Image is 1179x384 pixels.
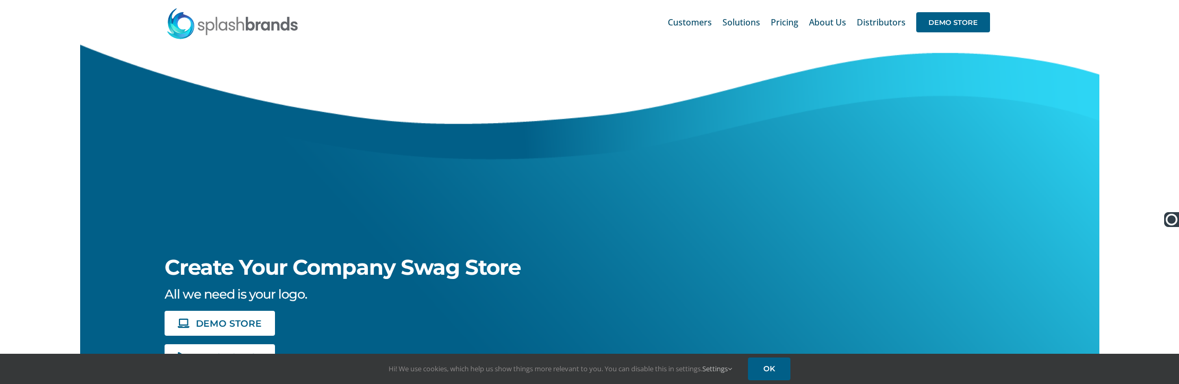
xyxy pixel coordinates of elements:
[916,5,990,39] a: DEMO STORE
[165,311,275,336] a: DEMO STORE
[722,18,760,27] span: Solutions
[389,364,732,373] span: Hi! We use cookies, which help us show things more relevant to you. You can disable this in setti...
[1164,212,1179,227] img: Ooma Logo
[857,5,906,39] a: Distributors
[196,319,262,328] span: DEMO STORE
[668,5,990,39] nav: Main Menu
[192,352,257,361] span: DEMO VIDEO
[771,5,798,39] a: Pricing
[166,7,299,39] img: SplashBrands.com Logo
[668,5,712,39] a: Customers
[165,286,307,302] span: All we need is your logo.
[668,18,712,27] span: Customers
[165,254,521,280] span: Create Your Company Swag Store
[857,18,906,27] span: Distributors
[702,364,732,373] a: Settings
[809,18,846,27] span: About Us
[748,357,790,380] a: OK
[771,18,798,27] span: Pricing
[916,12,990,32] span: DEMO STORE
